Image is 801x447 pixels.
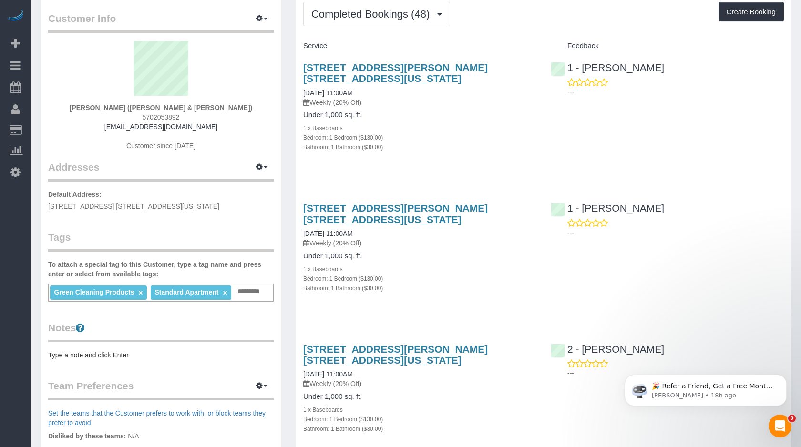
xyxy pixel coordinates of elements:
button: Completed Bookings (48) [303,2,450,26]
span: 9 [788,415,796,422]
button: Create Booking [719,2,784,22]
small: 1 x Baseboards [303,406,343,413]
small: Bedroom: 1 Bedroom ($130.00) [303,416,383,423]
h4: Under 1,000 sq. ft. [303,393,536,401]
p: --- [567,228,784,237]
legend: Customer Info [48,11,274,33]
a: 2 - [PERSON_NAME] [551,344,664,355]
span: 🎉 Refer a Friend, Get a Free Month! 🎉 Love Automaid? Share the love! When you refer a friend who ... [41,28,163,130]
p: Weekly (20% Off) [303,98,536,107]
p: Message from Ellie, sent 18h ago [41,37,164,45]
iframe: Intercom live chat [769,415,791,437]
label: To attach a special tag to this Customer, type a tag name and press enter or select from availabl... [48,260,274,279]
span: N/A [128,432,139,440]
a: [DATE] 11:00AM [303,370,353,378]
a: [STREET_ADDRESS][PERSON_NAME] [STREET_ADDRESS][US_STATE] [303,203,488,224]
small: Bathroom: 1 Bathroom ($30.00) [303,426,383,432]
small: Bedroom: 1 Bedroom ($130.00) [303,275,383,282]
strong: [PERSON_NAME] ([PERSON_NAME] & [PERSON_NAME]) [70,104,252,112]
a: × [223,289,227,297]
img: Automaid Logo [6,10,25,23]
span: Standard Apartment [154,288,218,296]
legend: Tags [48,230,274,252]
a: Set the teams that the Customer prefers to work with, or block teams they prefer to avoid [48,409,266,427]
small: Bathroom: 1 Bathroom ($30.00) [303,285,383,292]
a: [DATE] 11:00AM [303,89,353,97]
label: Disliked by these teams: [48,431,126,441]
p: Weekly (20% Off) [303,379,536,388]
span: 5702053892 [143,113,180,121]
legend: Team Preferences [48,379,274,400]
h4: Under 1,000 sq. ft. [303,252,536,260]
label: Default Address: [48,190,102,199]
a: [STREET_ADDRESS][PERSON_NAME] [STREET_ADDRESS][US_STATE] [303,344,488,366]
small: 1 x Baseboards [303,266,343,273]
h4: Feedback [551,42,784,50]
p: --- [567,368,784,378]
span: Completed Bookings (48) [311,8,434,20]
a: [STREET_ADDRESS][PERSON_NAME] [STREET_ADDRESS][US_STATE] [303,62,488,84]
a: [EMAIL_ADDRESS][DOMAIN_NAME] [104,123,217,131]
span: Customer since [DATE] [126,142,195,150]
p: Weekly (20% Off) [303,238,536,248]
iframe: Intercom notifications message [610,355,801,421]
legend: Notes [48,321,274,342]
p: --- [567,87,784,97]
a: 1 - [PERSON_NAME] [551,203,664,213]
pre: Type a note and click Enter [48,350,274,360]
span: [STREET_ADDRESS] [STREET_ADDRESS][US_STATE] [48,203,219,210]
small: Bathroom: 1 Bathroom ($30.00) [303,144,383,151]
h4: Under 1,000 sq. ft. [303,111,536,119]
small: Bedroom: 1 Bedroom ($130.00) [303,134,383,141]
a: 1 - [PERSON_NAME] [551,62,664,73]
a: [DATE] 11:00AM [303,230,353,237]
a: × [138,289,143,297]
h4: Service [303,42,536,50]
small: 1 x Baseboards [303,125,343,132]
span: Green Cleaning Products [54,288,134,296]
